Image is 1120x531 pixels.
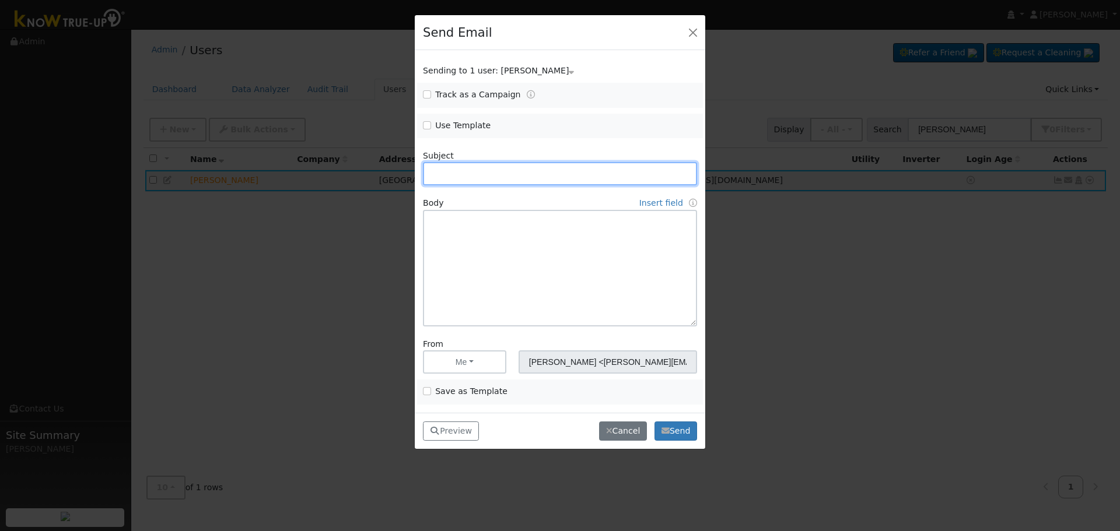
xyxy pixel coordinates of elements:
[599,421,647,441] button: Cancel
[423,387,431,395] input: Save as Template
[654,421,697,441] button: Send
[423,90,431,99] input: Track as a Campaign
[423,421,479,441] button: Preview
[435,385,508,398] label: Save as Template
[435,119,491,132] label: Use Template
[639,198,683,208] a: Insert field
[423,197,444,209] label: Body
[527,90,535,99] a: Tracking Campaigns
[435,89,520,101] label: Track as a Campaign
[423,23,492,42] h4: Send Email
[689,198,697,208] a: Fields
[423,350,506,374] button: Me
[423,338,443,350] label: From
[417,65,703,77] div: Show users
[423,121,431,129] input: Use Template
[423,150,454,162] label: Subject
